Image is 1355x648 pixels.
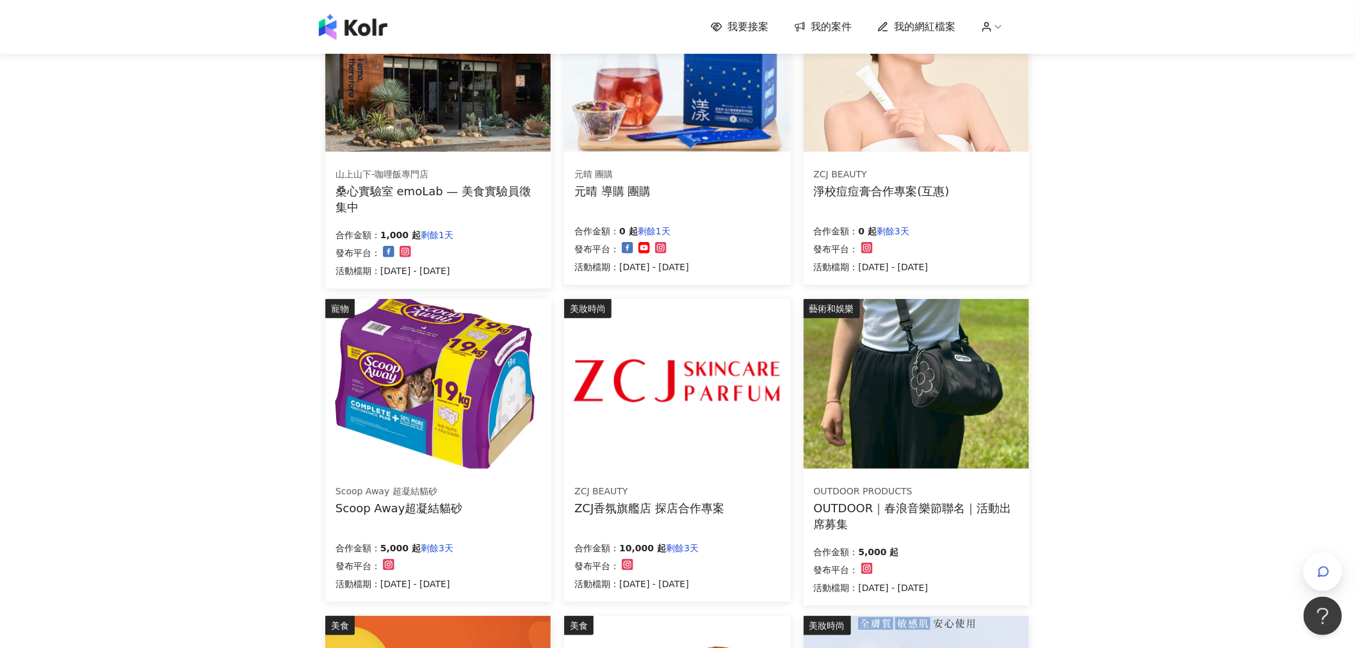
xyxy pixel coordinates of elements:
p: 活動檔期：[DATE] - [DATE] [814,259,929,275]
p: 活動檔期：[DATE] - [DATE] [336,263,453,279]
p: 合作金額： [814,223,859,239]
span: 我的網紅檔案 [894,20,955,34]
p: 合作金額： [336,540,380,556]
div: ZCJ BEAUTY [814,168,950,181]
p: 1,000 起 [380,227,421,243]
p: 剩餘3天 [877,223,909,239]
div: 美食 [564,616,594,635]
div: ZCJ BEAUTY [574,485,724,498]
img: ZCJ香氛旗艦店 探店 [564,299,790,469]
p: 發布平台： [336,245,380,261]
div: 元晴 導購 團購 [574,183,651,199]
div: 美妝時尚 [804,616,851,635]
p: 剩餘1天 [638,223,670,239]
img: 春浪活動出席與合作貼文需求 [804,299,1029,469]
p: 合作金額： [574,540,619,556]
p: 合作金額： [336,227,380,243]
div: Scoop Away 超凝結貓砂 [336,485,462,498]
p: 發布平台： [336,558,380,574]
div: Scoop Away超凝結貓砂 [336,500,462,516]
img: logo [319,14,387,40]
span: 我要接案 [727,20,768,34]
span: 我的案件 [811,20,852,34]
p: 發布平台： [814,562,859,578]
div: 淨校痘痘膏合作專案(互惠) [814,183,950,199]
p: 5,000 起 [380,540,421,556]
p: 剩餘3天 [666,540,699,556]
div: OUTDOOR PRODUCTS [814,485,1019,498]
p: 0 起 [859,223,877,239]
p: 合作金額： [574,223,619,239]
div: 桑心實驗室 emoLab — 美食實驗員徵集中 [336,183,541,215]
p: 10,000 起 [619,540,666,556]
a: 我的案件 [794,20,852,34]
div: 元晴 團購 [574,168,651,181]
p: 發布平台： [574,558,619,574]
p: 活動檔期：[DATE] - [DATE] [574,576,699,592]
a: 我的網紅檔案 [877,20,955,34]
p: 發布平台： [814,241,859,257]
p: 活動檔期：[DATE] - [DATE] [574,259,689,275]
div: 藝術和娛樂 [804,299,860,318]
a: 我要接案 [711,20,768,34]
p: 合作金額： [814,544,859,560]
p: 活動檔期：[DATE] - [DATE] [814,580,929,595]
p: 剩餘3天 [421,540,453,556]
p: 活動檔期：[DATE] - [DATE] [336,576,453,592]
img: Scoop Away超凝結貓砂 [325,299,551,469]
div: ZCJ香氛旗艦店 探店合作專案 [574,500,724,516]
iframe: Help Scout Beacon - Open [1304,597,1342,635]
div: 寵物 [325,299,355,318]
div: 山上山下-咖哩飯專門店 [336,168,540,181]
p: 剩餘1天 [421,227,453,243]
p: 0 起 [619,223,638,239]
div: 美妝時尚 [564,299,612,318]
p: 發布平台： [574,241,619,257]
div: 美食 [325,616,355,635]
p: 5,000 起 [859,544,899,560]
div: OUTDOOR｜春浪音樂節聯名｜活動出席募集 [814,500,1019,532]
